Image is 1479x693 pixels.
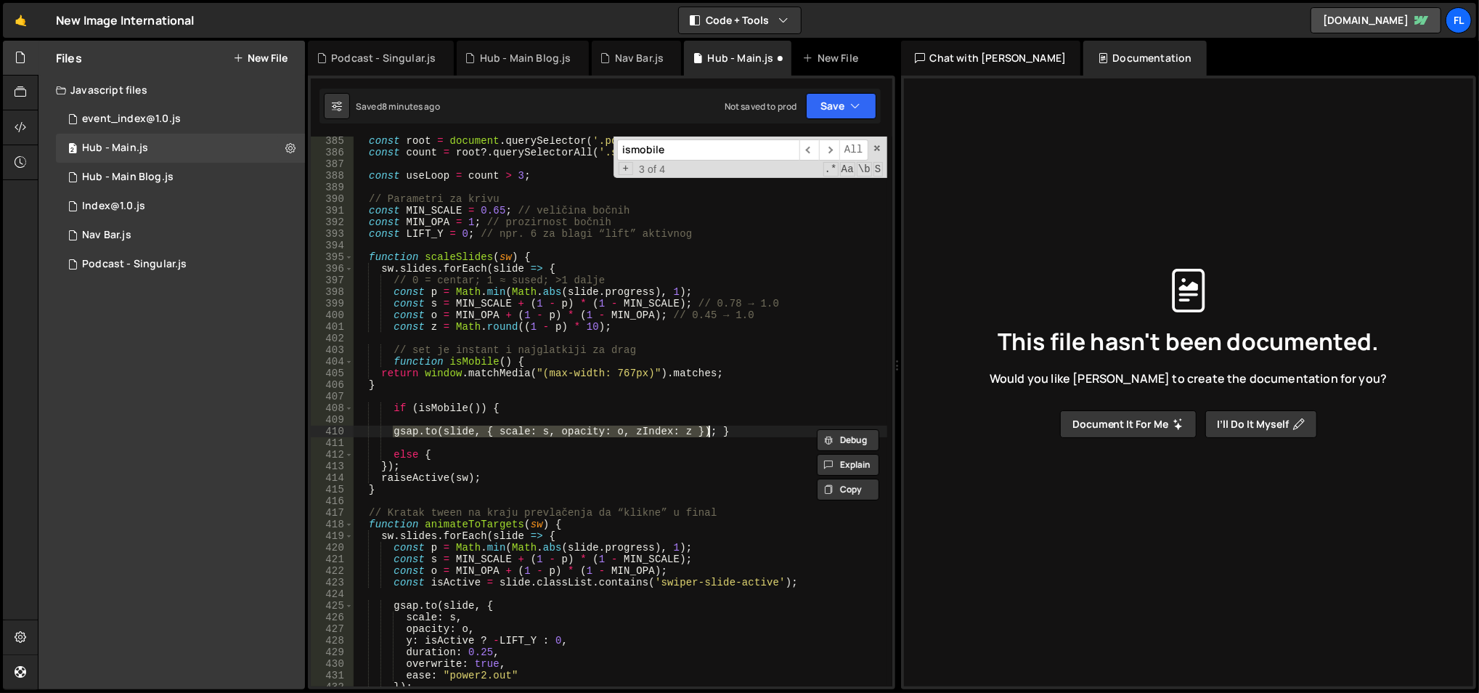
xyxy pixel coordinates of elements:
[857,162,872,177] span: Whole Word Search
[311,147,354,158] div: 386
[3,3,38,38] a: 🤙
[56,12,195,29] div: New Image International
[840,162,855,177] span: CaseSensitive Search
[38,76,305,105] div: Javascript files
[56,250,305,279] : 15795/46556.js
[617,139,799,161] input: Search for
[82,258,187,271] div: Podcast - Singular.js
[56,163,305,192] div: 15795/46353.js
[311,670,354,681] div: 431
[803,51,864,65] div: New File
[311,588,354,600] div: 424
[311,461,354,472] div: 413
[311,368,354,379] div: 405
[311,530,354,542] div: 419
[311,426,354,437] div: 410
[817,479,879,500] button: Copy
[82,229,131,242] div: Nav Bar.js
[311,414,354,426] div: 409
[331,51,436,65] div: Podcast - Singular.js
[311,647,354,658] div: 429
[82,113,181,126] div: event_index@1.0.js
[56,50,82,66] h2: Files
[799,139,820,161] span: ​
[873,162,883,177] span: Search In Selection
[56,134,305,163] div: 15795/46323.js
[68,144,77,155] span: 2
[311,519,354,530] div: 418
[311,275,354,286] div: 397
[725,100,797,113] div: Not saved to prod
[56,221,305,250] div: 15795/46513.js
[817,454,879,476] button: Explain
[311,635,354,647] div: 428
[311,472,354,484] div: 414
[233,52,288,64] button: New File
[311,658,354,670] div: 430
[480,51,571,65] div: Hub - Main Blog.js
[990,370,1387,386] span: Would you like [PERSON_NAME] to create the documentation for you?
[311,321,354,333] div: 401
[819,139,839,161] span: ​
[1205,410,1317,438] button: I’ll do it myself
[356,100,440,113] div: Saved
[1446,7,1472,33] a: Fl
[82,142,148,155] div: Hub - Main.js
[311,449,354,461] div: 412
[311,333,354,344] div: 402
[615,51,664,65] div: Nav Bar.js
[311,681,354,693] div: 432
[311,600,354,612] div: 425
[1311,7,1441,33] a: [DOMAIN_NAME]
[311,228,354,240] div: 393
[311,507,354,519] div: 417
[311,309,354,321] div: 400
[311,298,354,309] div: 399
[382,100,440,113] div: 8 minutes ago
[311,344,354,356] div: 403
[679,7,801,33] button: Code + Tools
[311,612,354,623] div: 426
[708,51,774,65] div: Hub - Main.js
[311,495,354,507] div: 416
[311,391,354,402] div: 407
[82,171,174,184] div: Hub - Main Blog.js
[311,158,354,170] div: 387
[311,437,354,449] div: 411
[82,200,145,213] div: Index@1.0.js
[311,240,354,251] div: 394
[311,484,354,495] div: 415
[839,139,868,161] span: Alt-Enter
[311,402,354,414] div: 408
[823,162,839,177] span: RegExp Search
[311,565,354,577] div: 422
[311,251,354,263] div: 395
[311,263,354,275] div: 396
[311,216,354,228] div: 392
[311,193,354,205] div: 390
[311,205,354,216] div: 391
[998,330,1379,353] span: This file hasn't been documented.
[806,93,876,119] button: Save
[619,162,634,175] span: Toggle Replace mode
[633,163,671,175] span: 3 of 4
[311,577,354,588] div: 423
[311,554,354,565] div: 421
[311,542,354,554] div: 420
[311,182,354,193] div: 389
[311,623,354,635] div: 427
[311,379,354,391] div: 406
[56,192,305,221] div: 15795/44313.js
[1060,410,1197,438] button: Document it for me
[817,429,879,451] button: Debug
[311,170,354,182] div: 388
[56,105,305,134] div: 15795/42190.js
[311,356,354,368] div: 404
[311,135,354,147] div: 385
[901,41,1081,76] div: Chat with [PERSON_NAME]
[1083,41,1206,76] div: Documentation
[311,286,354,298] div: 398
